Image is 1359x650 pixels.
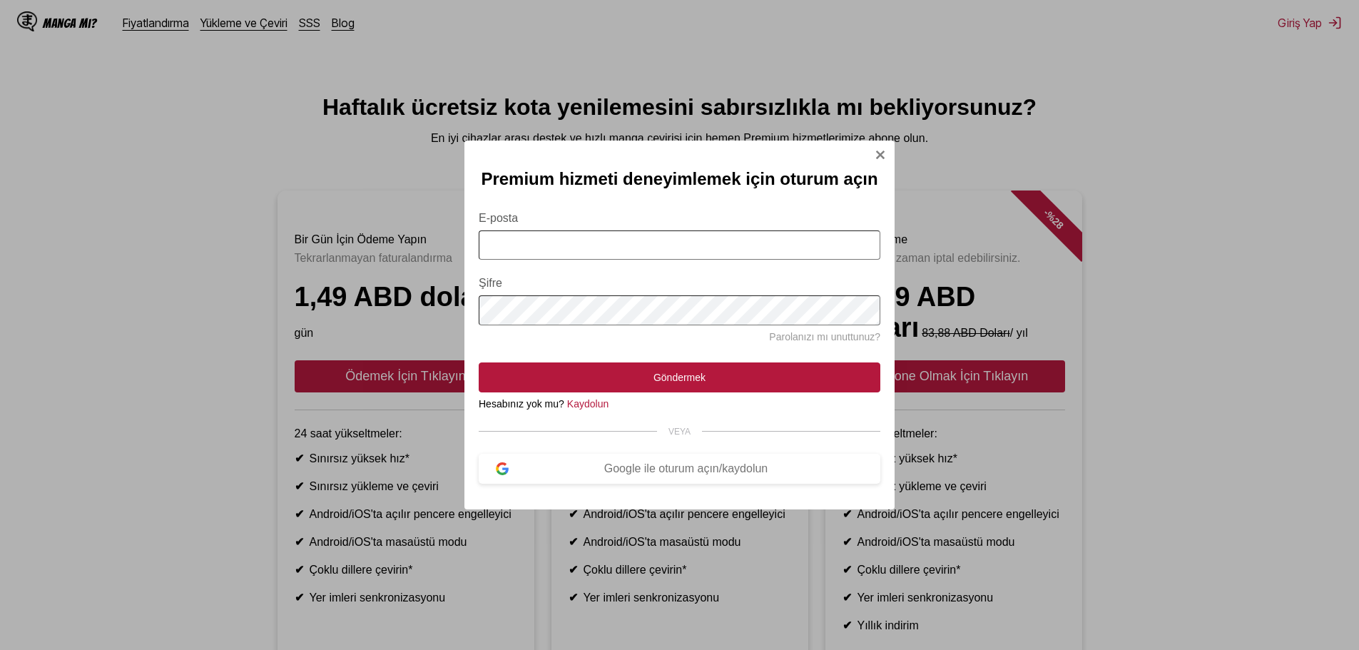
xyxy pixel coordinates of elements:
a: Kaydolun [567,398,609,410]
a: Parolanızı mı unuttunuz? [769,331,880,342]
button: Google ile oturum açın/kaydolun [479,454,880,484]
font: VEYA [668,427,691,437]
font: Hesabınız yok mu? [479,398,564,410]
font: Şifre [479,277,502,289]
img: google logosu [496,462,509,475]
font: Premium hizmeti deneyimlemek için oturum açın [481,169,877,188]
button: Göndermek [479,362,880,392]
font: E-posta [479,212,518,224]
font: Google ile oturum açın/kaydolun [604,462,768,474]
img: Kapalı [875,149,886,161]
div: Oturum Açma Modalı [464,141,895,509]
font: Göndermek [653,372,706,383]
